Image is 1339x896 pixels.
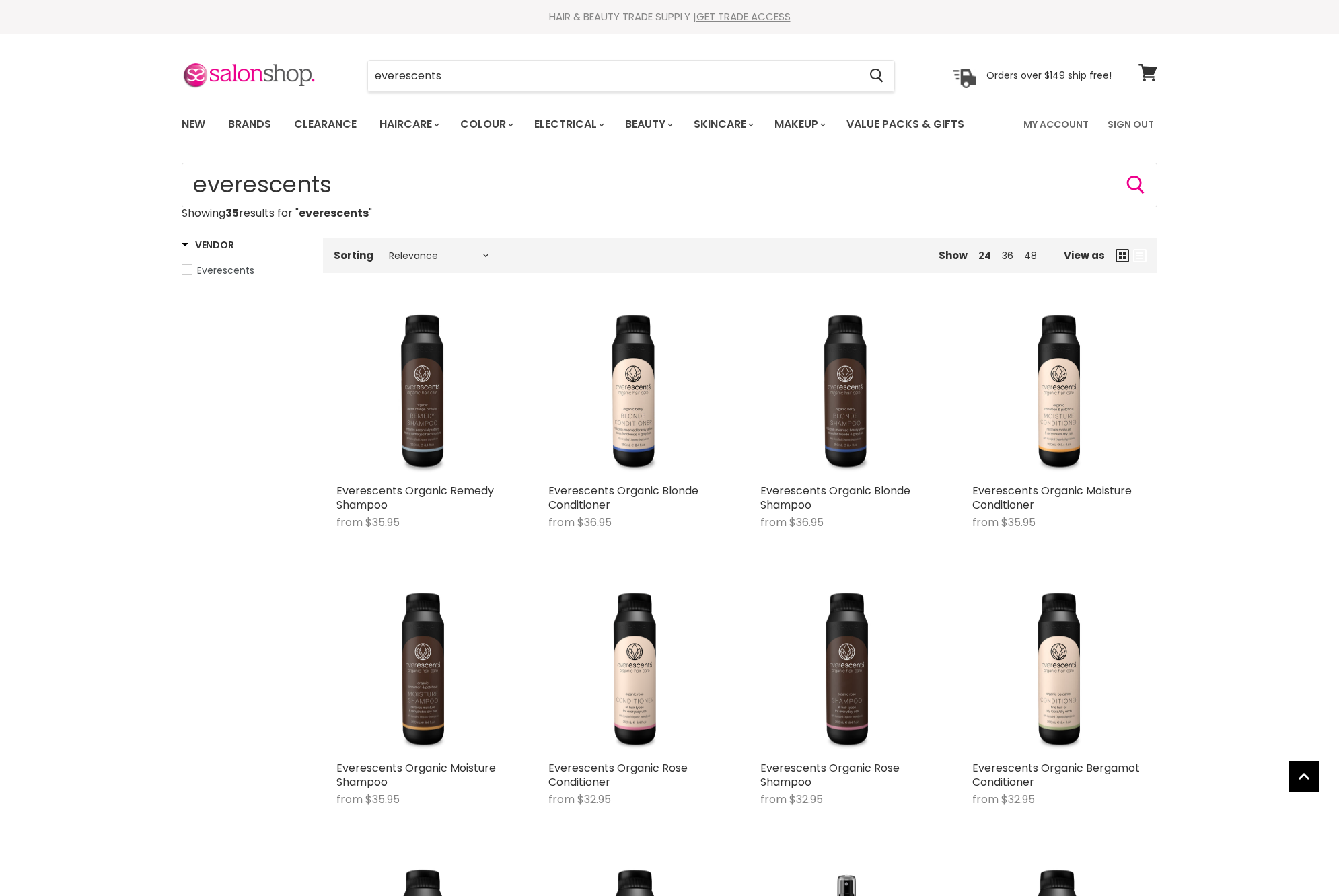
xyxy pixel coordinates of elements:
a: My Account [1015,110,1097,139]
span: from [336,515,363,530]
span: $35.95 [1001,515,1036,530]
a: Everescents Organic Moisture Shampoo [336,760,496,790]
img: Everescents Organic Bergamot Conditioner [972,583,1144,754]
div: HAIR & BEAUTY TRADE SUPPLY | [165,10,1174,24]
a: New [172,110,215,139]
span: from [972,792,999,807]
a: 48 [1024,249,1037,262]
a: Everescents Organic Blonde Shampoo [760,305,932,477]
span: Everescents [197,264,254,277]
span: Show [939,248,968,262]
a: Everescents [182,263,306,278]
label: Sorting [334,250,373,261]
a: Everescents Organic Rose Shampoo [760,760,900,790]
a: 36 [1002,249,1013,262]
a: Everescents Organic Rose Shampoo [760,583,932,754]
span: View as [1064,250,1105,261]
span: from [336,792,363,807]
form: Product [367,60,895,92]
a: Makeup [764,110,834,139]
img: Everescents Organic Remedy Shampoo [336,305,508,477]
span: $36.95 [789,515,824,530]
p: Orders over $149 ship free! [986,69,1112,81]
input: Search [368,61,859,91]
button: Search [1125,174,1147,196]
span: $35.95 [365,792,400,807]
input: Search [182,163,1157,207]
p: Showing results for " " [182,207,1157,219]
span: from [548,792,575,807]
strong: 35 [225,205,239,221]
a: Everescents Organic Blonde Conditioner [548,483,698,513]
a: Brands [218,110,281,139]
a: Everescents Organic Rose Conditioner [548,760,688,790]
span: from [548,515,575,530]
span: from [760,515,787,530]
a: 24 [978,249,991,262]
form: Product [182,163,1157,207]
a: Everescents Organic Rose Conditioner [548,583,720,754]
span: $32.95 [789,792,823,807]
a: Everescents Organic Moisture Conditioner [972,483,1132,513]
span: $32.95 [1001,792,1035,807]
a: Electrical [524,110,612,139]
span: $32.95 [577,792,611,807]
a: Everescents Organic Moisture Conditioner [972,305,1144,477]
a: Everescents Organic Blonde Shampoo [760,483,910,513]
a: Sign Out [1099,110,1162,139]
a: Everescents Organic Remedy Shampoo [336,483,494,513]
a: Beauty [615,110,681,139]
span: $36.95 [577,515,612,530]
a: Haircare [369,110,447,139]
a: Colour [450,110,521,139]
a: Everescents Organic Bergamot Conditioner [972,760,1140,790]
a: Everescents Organic Blonde Conditioner [548,305,720,477]
ul: Main menu [172,105,995,144]
button: Search [859,61,894,91]
a: Value Packs & Gifts [836,110,974,139]
h3: Vendor [182,238,233,252]
span: from [760,792,787,807]
nav: Main [165,105,1174,144]
img: Everescents Organic Moisture Shampoo [336,583,508,754]
a: Skincare [684,110,762,139]
a: GET TRADE ACCESS [696,9,791,24]
a: Clearance [284,110,367,139]
span: from [972,515,999,530]
strong: everescents [299,205,369,221]
span: $35.95 [365,515,400,530]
